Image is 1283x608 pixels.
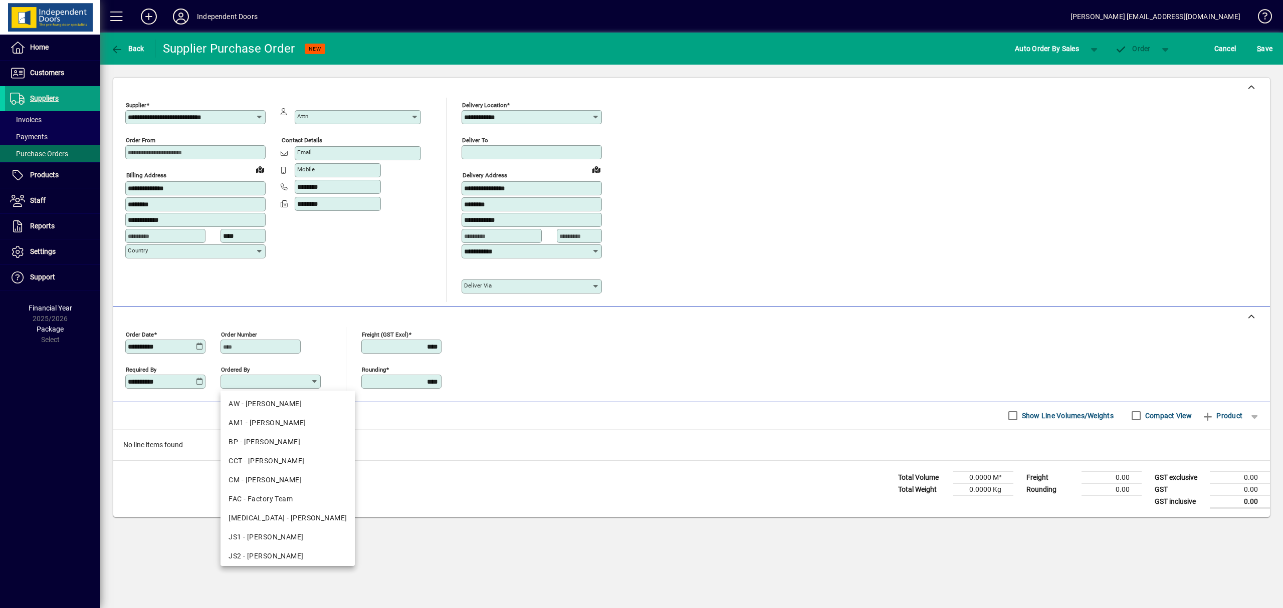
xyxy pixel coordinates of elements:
td: GST inclusive [1150,495,1210,508]
mat-option: BP - Brad Price [221,433,355,452]
a: Knowledge Base [1250,2,1270,35]
span: ave [1257,41,1272,57]
a: Home [5,35,100,60]
span: Back [111,45,144,53]
span: Reports [30,222,55,230]
button: Add [133,8,165,26]
td: Total Weight [893,483,953,495]
span: Suppliers [30,94,59,102]
td: 0.0000 M³ [953,471,1013,483]
mat-option: AM1 - Angie Mehlhopt [221,414,355,433]
mat-label: Country [128,247,148,254]
td: GST [1150,483,1210,495]
label: Show Line Volumes/Weights [1020,411,1114,421]
button: Auto Order By Sales [1010,40,1084,58]
div: Supplier Purchase Order [163,41,295,57]
span: Products [30,171,59,179]
mat-label: Email [297,149,312,156]
a: Support [5,265,100,290]
mat-label: Order from [126,137,155,144]
span: NEW [309,46,321,52]
div: JS1 - [PERSON_NAME] [229,532,347,542]
mat-label: Freight (GST excl) [362,331,408,338]
span: Customers [30,69,64,77]
button: Product [1197,407,1247,425]
mat-option: HMS - Hayden Smith [221,509,355,528]
td: Rounding [1021,483,1082,495]
span: S [1257,45,1261,53]
a: Settings [5,239,100,264]
div: [MEDICAL_DATA] - [PERSON_NAME] [229,513,347,523]
div: [PERSON_NAME] [EMAIL_ADDRESS][DOMAIN_NAME] [1071,9,1240,25]
div: FAC - Factory Team [229,494,347,504]
button: Save [1254,40,1275,58]
td: 0.00 [1082,483,1142,495]
td: 0.00 [1210,483,1270,495]
mat-label: Order date [126,331,154,338]
span: Purchase Orders [10,150,68,158]
div: JS2 - [PERSON_NAME] [229,551,347,561]
mat-option: AW - Alison Worden [221,395,355,414]
td: Total Volume [893,471,953,483]
div: BP - [PERSON_NAME] [229,437,347,447]
span: Order [1115,45,1151,53]
mat-option: CM - Chris Maguire [221,471,355,490]
a: Staff [5,188,100,213]
span: Product [1202,408,1242,424]
span: Invoices [10,116,42,124]
mat-option: JS2 - Jaime Sullivan [221,547,355,566]
td: Freight [1021,471,1082,483]
button: Order [1110,40,1156,58]
mat-label: Required by [126,366,156,373]
span: Package [37,325,64,333]
button: Cancel [1212,40,1239,58]
mat-option: JS1 - Jacqui Schader [221,528,355,547]
span: Settings [30,247,56,255]
mat-label: Supplier [126,102,146,109]
span: Auto Order By Sales [1015,41,1079,57]
td: 0.00 [1082,471,1142,483]
a: Purchase Orders [5,145,100,162]
button: Profile [165,8,197,26]
a: Payments [5,128,100,145]
span: Financial Year [29,304,72,312]
mat-label: Order number [221,331,257,338]
mat-option: FAC - Factory Team [221,490,355,509]
mat-label: Attn [297,113,308,120]
div: Independent Doors [197,9,258,25]
span: Home [30,43,49,51]
span: Staff [30,196,46,204]
label: Compact View [1143,411,1192,421]
div: AW - [PERSON_NAME] [229,399,347,409]
a: Reports [5,214,100,239]
div: CM - [PERSON_NAME] [229,475,347,485]
span: Payments [10,133,48,141]
span: Cancel [1214,41,1236,57]
a: Products [5,163,100,188]
td: 0.0000 Kg [953,483,1013,495]
mat-label: Deliver via [464,282,492,289]
div: AM1 - [PERSON_NAME] [229,418,347,428]
mat-option: CCT - Cassie Cameron-Tait [221,452,355,471]
div: CCT - [PERSON_NAME] [229,456,347,466]
a: View on map [252,161,268,177]
div: No line items found [113,430,1270,460]
mat-label: Rounding [362,366,386,373]
mat-label: Delivery Location [462,102,507,109]
a: Invoices [5,111,100,128]
mat-label: Mobile [297,166,315,173]
a: View on map [588,161,604,177]
mat-label: Deliver To [462,137,488,144]
td: 0.00 [1210,471,1270,483]
a: Customers [5,61,100,86]
td: GST exclusive [1150,471,1210,483]
span: Support [30,273,55,281]
mat-label: Ordered by [221,366,250,373]
app-page-header-button: Back [100,40,155,58]
td: 0.00 [1210,495,1270,508]
button: Back [108,40,147,58]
